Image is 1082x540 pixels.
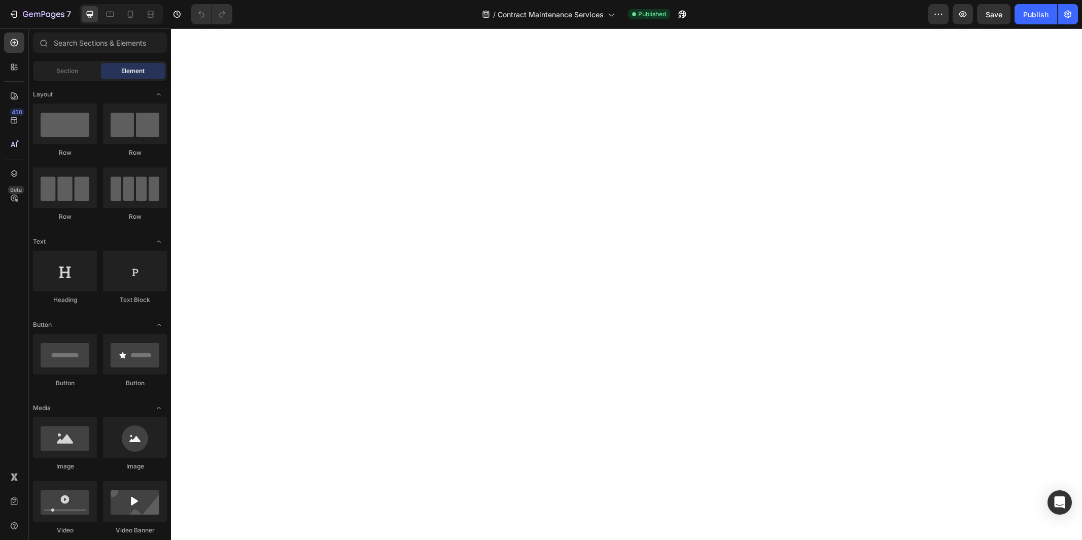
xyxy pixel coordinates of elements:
[191,4,232,24] div: Undo/Redo
[8,186,24,194] div: Beta
[171,28,1082,540] iframe: Design area
[103,526,167,535] div: Video Banner
[1023,9,1049,20] div: Publish
[121,66,145,76] span: Element
[498,9,604,20] span: Contract Maintenance Services
[1048,490,1072,515] div: Open Intercom Messenger
[33,32,167,53] input: Search Sections & Elements
[33,90,53,99] span: Layout
[103,462,167,471] div: Image
[103,295,167,305] div: Text Block
[103,148,167,157] div: Row
[103,379,167,388] div: Button
[33,462,97,471] div: Image
[66,8,71,20] p: 7
[33,379,97,388] div: Button
[33,295,97,305] div: Heading
[493,9,496,20] span: /
[986,10,1002,19] span: Save
[33,526,97,535] div: Video
[33,148,97,157] div: Row
[151,86,167,103] span: Toggle open
[56,66,78,76] span: Section
[151,233,167,250] span: Toggle open
[33,237,46,246] span: Text
[4,4,76,24] button: 7
[103,212,167,221] div: Row
[33,212,97,221] div: Row
[977,4,1010,24] button: Save
[638,10,666,19] span: Published
[33,403,51,413] span: Media
[33,320,52,329] span: Button
[151,317,167,333] span: Toggle open
[10,108,24,116] div: 450
[1015,4,1057,24] button: Publish
[151,400,167,416] span: Toggle open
